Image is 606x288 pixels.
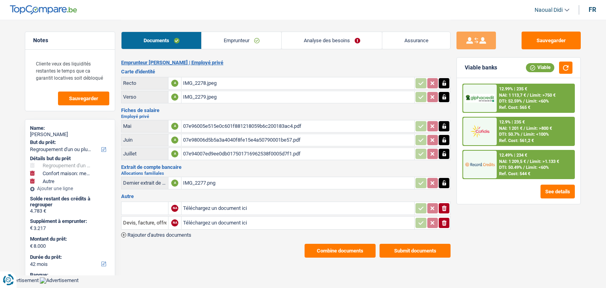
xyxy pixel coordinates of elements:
h2: Allocations familiales [121,171,451,176]
label: Montant du prêt: [30,236,108,242]
div: A [171,123,178,130]
div: Mai [123,123,166,129]
div: A [171,150,178,157]
div: Ajouter une ligne [30,186,110,191]
div: Juillet [123,151,166,157]
span: / [523,165,525,170]
a: Emprunteur [202,32,281,49]
div: A [171,180,178,187]
img: Cofidis [465,124,494,138]
div: NA [171,205,178,212]
div: fr [589,6,596,13]
span: / [527,93,529,98]
div: Solde restant des crédits à regrouper [30,196,110,208]
h3: Fiches de salaire [121,108,451,113]
button: Sauvegarder [522,32,581,49]
span: Sauvegarder [69,96,98,101]
label: Durée du prêt: [30,254,108,260]
span: Limit: <60% [526,165,549,170]
button: Submit documents [380,244,451,258]
span: Limit: >1.133 € [530,159,559,164]
div: IMG_2278.jpeg [183,77,413,89]
a: Assurance [382,32,450,49]
span: Limit: >750 € [530,93,555,98]
div: Viable [526,63,554,72]
span: € [30,243,33,249]
span: DTI: 50.49% [499,165,522,170]
span: / [523,99,525,104]
button: Sauvegarder [58,92,109,105]
div: Ref. Cost: 561,2 € [499,138,534,143]
a: Documents [122,32,201,49]
span: Limit: >800 € [526,126,552,131]
span: DTI: 52.59% [499,99,522,104]
span: / [521,132,522,137]
div: Viable banks [465,64,497,71]
div: NA [171,219,178,226]
div: 4.783 € [30,208,110,214]
span: Limit: <100% [524,132,549,137]
a: Naoual Didi [528,4,569,17]
div: 12.49% | 234 € [499,153,527,158]
div: A [171,94,178,101]
div: Verso [123,94,166,100]
img: Advertisement [40,277,79,284]
h3: Extrait de compte bancaire [121,165,451,170]
h2: Employé privé [121,114,451,119]
button: Combine documents [305,244,376,258]
div: 07e96005e515e0c601f881218059b6c200183ac4.pdf [183,120,413,132]
span: Limit: <60% [526,99,549,104]
div: 12.99% | 235 € [499,86,527,92]
label: Banque: [30,272,108,278]
img: Record Credits [465,157,494,172]
div: Ref. Cost: 565 € [499,105,530,110]
div: Dernier extrait de compte pour vos allocations familiales [123,180,166,186]
span: NAI: 1 113,7 € [499,93,526,98]
span: Rajouter d'autres documents [127,232,191,238]
label: Supplément à emprunter: [30,218,108,224]
a: Analyse des besoins [282,32,382,49]
button: See details [541,185,575,198]
div: A [171,80,178,87]
div: IMG_2277.png [183,177,413,189]
span: / [527,159,529,164]
span: NAI: 1 209,5 € [499,159,526,164]
div: Recto [123,80,166,86]
div: A [171,137,178,144]
label: But du prêt: [30,139,108,146]
span: Naoual Didi [535,7,563,13]
button: Rajouter d'autres documents [121,232,191,238]
span: € [30,225,33,231]
span: NAI: 1 201 € [499,126,522,131]
div: 12.9% | 235 € [499,120,525,125]
div: Juin [123,137,166,143]
div: Détails but du prêt [30,155,110,162]
div: [PERSON_NAME] [30,131,110,138]
div: 07e98006d5b5a3a4040f8fe15e4a50790001be57.pdf [183,134,413,146]
span: / [524,126,525,131]
span: DTI: 50.7% [499,132,520,137]
h2: Emprunteur [PERSON_NAME] | Employé privé [121,60,451,66]
img: AlphaCredit [465,94,494,103]
img: TopCompare Logo [10,5,77,15]
h5: Notes [33,37,107,44]
div: 07e94007ed9ee0db017501716962538f0005d7f1.pdf [183,148,413,160]
div: IMG_2279.jpeg [183,91,413,103]
h3: Autre [121,194,451,199]
h3: Carte d'identité [121,69,451,74]
div: Name: [30,125,110,131]
div: Ref. Cost: 544 € [499,171,530,176]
